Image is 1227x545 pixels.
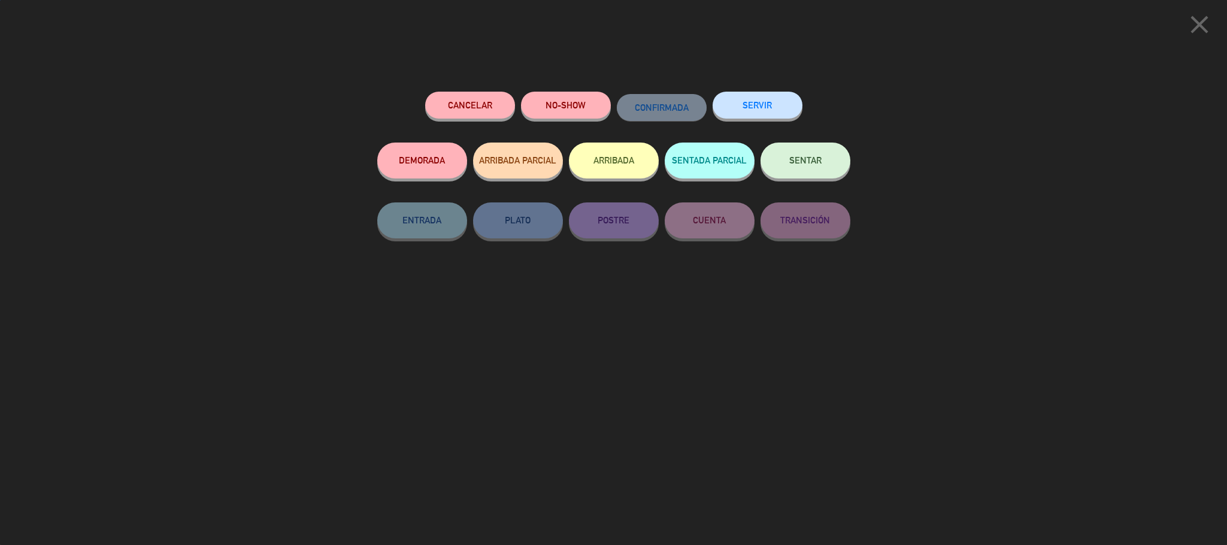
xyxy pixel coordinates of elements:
button: CUENTA [665,202,755,238]
button: SERVIR [713,92,802,119]
button: TRANSICIÓN [761,202,850,238]
button: SENTAR [761,143,850,178]
button: POSTRE [569,202,659,238]
button: DEMORADA [377,143,467,178]
button: CONFIRMADA [617,94,707,121]
button: SENTADA PARCIAL [665,143,755,178]
span: ARRIBADA PARCIAL [479,155,556,165]
button: PLATO [473,202,563,238]
span: CONFIRMADA [635,102,689,113]
i: close [1184,10,1214,40]
button: ENTRADA [377,202,467,238]
button: close [1181,9,1218,44]
button: Cancelar [425,92,515,119]
button: NO-SHOW [521,92,611,119]
button: ARRIBADA PARCIAL [473,143,563,178]
span: SENTAR [789,155,822,165]
button: ARRIBADA [569,143,659,178]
